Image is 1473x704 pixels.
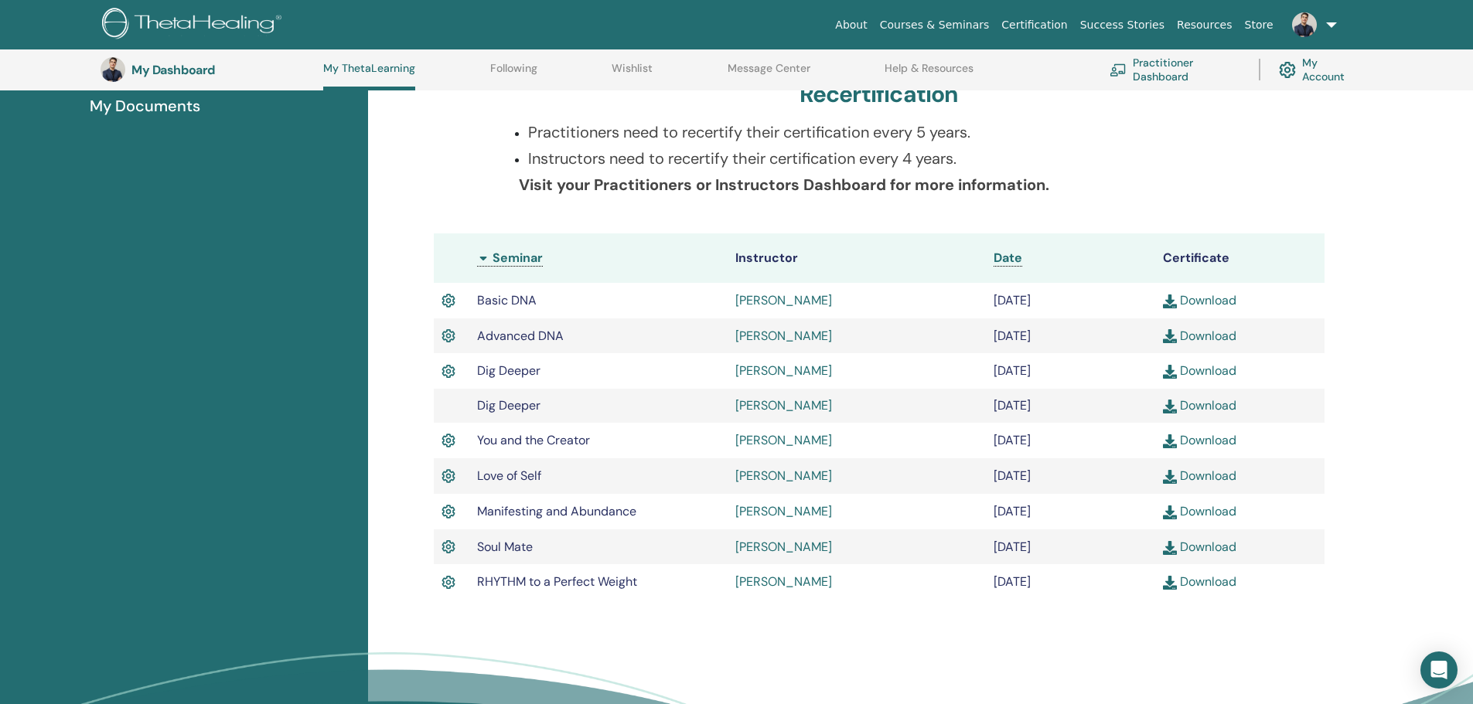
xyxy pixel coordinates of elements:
[477,397,540,413] span: Dig Deeper
[1163,294,1177,308] img: download.svg
[728,62,810,87] a: Message Center
[874,11,996,39] a: Courses & Seminars
[1279,58,1296,82] img: cog.svg
[477,573,637,590] span: RHYTHM to a Perfect Weight
[1163,505,1177,519] img: download.svg
[735,432,832,448] a: [PERSON_NAME]
[994,250,1022,266] span: Date
[986,494,1155,529] td: [DATE]
[1155,233,1325,283] th: Certificate
[885,62,973,87] a: Help & Resources
[477,539,533,555] span: Soul Mate
[1163,434,1177,448] img: download.svg
[442,502,455,522] img: Active Certificate
[986,564,1155,600] td: [DATE]
[1163,365,1177,379] img: download.svg
[1163,292,1236,308] a: Download
[1163,576,1177,590] img: download.svg
[735,468,832,484] a: [PERSON_NAME]
[1279,53,1357,87] a: My Account
[735,292,832,308] a: [PERSON_NAME]
[101,57,125,82] img: default.jpg
[1163,362,1236,379] a: Download
[477,292,537,308] span: Basic DNA
[735,503,832,519] a: [PERSON_NAME]
[1163,328,1236,344] a: Download
[1074,11,1171,39] a: Success Stories
[442,537,455,557] img: Active Certificate
[728,233,986,283] th: Instructor
[800,80,959,108] h3: Recertification
[735,397,832,413] a: [PERSON_NAME]
[477,362,540,379] span: Dig Deeper
[1292,12,1317,37] img: default.jpg
[1163,329,1177,343] img: download.svg
[131,63,286,77] h3: My Dashboard
[1163,470,1177,484] img: download.svg
[986,389,1155,423] td: [DATE]
[986,423,1155,458] td: [DATE]
[477,432,590,448] span: You and the Creator
[528,121,1248,144] p: Practitioners need to recertify their certification every 5 years.
[477,468,541,484] span: Love of Self
[442,291,455,311] img: Active Certificate
[1163,573,1236,590] a: Download
[442,326,455,346] img: Active Certificate
[986,353,1155,389] td: [DATE]
[1110,63,1127,76] img: chalkboard-teacher.svg
[986,529,1155,565] td: [DATE]
[1239,11,1280,39] a: Store
[442,362,455,382] img: Active Certificate
[995,11,1073,39] a: Certification
[994,250,1022,267] a: Date
[986,458,1155,494] td: [DATE]
[1420,651,1458,689] div: Open Intercom Messenger
[1171,11,1239,39] a: Resources
[1163,397,1236,413] a: Download
[519,175,1049,195] b: Visit your Practitioners or Instructors Dashboard for more information.
[735,328,832,344] a: [PERSON_NAME]
[1110,53,1240,87] a: Practitioner Dashboard
[442,573,455,593] img: Active Certificate
[1163,400,1177,413] img: download.svg
[735,573,832,590] a: [PERSON_NAME]
[323,62,415,90] a: My ThetaLearning
[1163,468,1236,484] a: Download
[102,8,287,43] img: logo.png
[477,503,636,519] span: Manifesting and Abundance
[477,328,564,344] span: Advanced DNA
[986,283,1155,318] td: [DATE]
[442,466,455,486] img: Active Certificate
[735,362,832,379] a: [PERSON_NAME]
[829,11,873,39] a: About
[1163,503,1236,519] a: Download
[735,539,832,555] a: [PERSON_NAME]
[90,94,200,117] span: My Documents
[1163,539,1236,555] a: Download
[1163,432,1236,448] a: Download
[986,318,1155,354] td: [DATE]
[612,62,653,87] a: Wishlist
[528,147,1248,170] p: Instructors need to recertify their certification every 4 years.
[442,430,455,451] img: Active Certificate
[490,62,537,87] a: Following
[1163,541,1177,555] img: download.svg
